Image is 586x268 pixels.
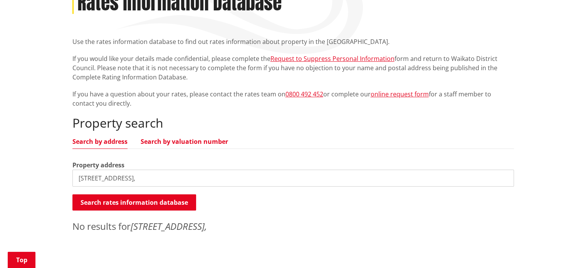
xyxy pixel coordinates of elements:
[72,194,196,211] button: Search rates information database
[270,54,395,63] a: Request to Suppress Personal Information
[72,170,514,187] input: e.g. Duke Street NGARUAWAHIA
[72,37,514,46] p: Use the rates information database to find out rates information about property in the [GEOGRAPHI...
[72,160,124,170] label: Property address
[72,138,128,145] a: Search by address
[72,89,514,108] p: If you have a question about your rates, please contact the rates team on or complete our for a s...
[72,116,514,130] h2: Property search
[8,252,35,268] a: Top
[141,138,228,145] a: Search by valuation number
[131,220,207,233] em: [STREET_ADDRESS],
[72,54,514,82] p: If you would like your details made confidential, please complete the form and return to Waikato ...
[72,219,514,233] p: No results for
[371,90,429,98] a: online request form
[551,236,578,263] iframe: Messenger Launcher
[285,90,323,98] a: 0800 492 452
